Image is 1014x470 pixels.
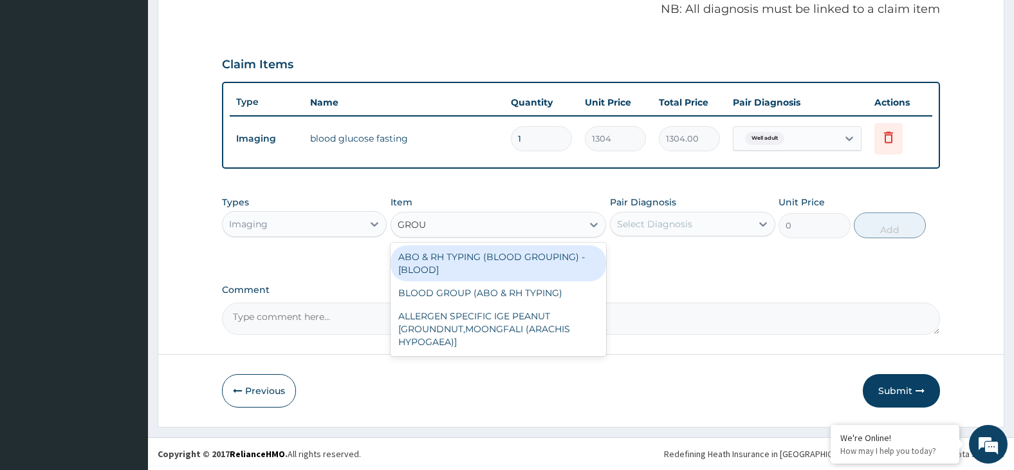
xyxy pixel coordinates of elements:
th: Actions [868,89,932,115]
div: We're Online! [840,432,950,444]
p: How may I help you today? [840,446,950,456]
label: Pair Diagnosis [610,196,676,209]
button: Previous [222,374,296,408]
th: Type [230,90,304,114]
td: Imaging [230,127,304,151]
textarea: Type your message and hit 'Enter' [6,324,245,370]
span: We're online! [75,149,178,279]
p: NB: All diagnosis must be linked to a claim item [222,1,941,18]
div: Select Diagnosis [617,218,692,230]
div: ALLERGEN SPECIFIC IGE PEANUT [GROUNDNUT,MOONGFALI (ARACHIS HYPOGAEA)] [391,305,606,353]
strong: Copyright © 2017 . [158,448,288,460]
button: Submit [863,374,940,408]
td: blood glucose fasting [304,126,505,151]
footer: All rights reserved. [148,437,1014,470]
label: Item [391,196,412,209]
div: Redefining Heath Insurance in [GEOGRAPHIC_DATA] using Telemedicine and Data Science! [664,447,1004,460]
div: ABO & RH TYPING (BLOOD GROUPING) - [BLOOD] [391,245,606,281]
button: Add [854,212,926,238]
label: Types [222,197,249,208]
div: Minimize live chat window [211,6,242,37]
th: Total Price [652,89,726,115]
div: Chat with us now [67,72,216,89]
th: Pair Diagnosis [726,89,868,115]
img: d_794563401_company_1708531726252_794563401 [24,64,52,97]
label: Comment [222,285,941,296]
div: BLOOD GROUP (ABO & RH TYPING) [391,281,606,305]
div: Imaging [229,218,268,230]
h3: Claim Items [222,58,293,72]
span: Well adult [745,132,784,145]
th: Quantity [504,89,578,115]
th: Name [304,89,505,115]
label: Unit Price [779,196,825,209]
a: RelianceHMO [230,448,285,460]
th: Unit Price [578,89,652,115]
